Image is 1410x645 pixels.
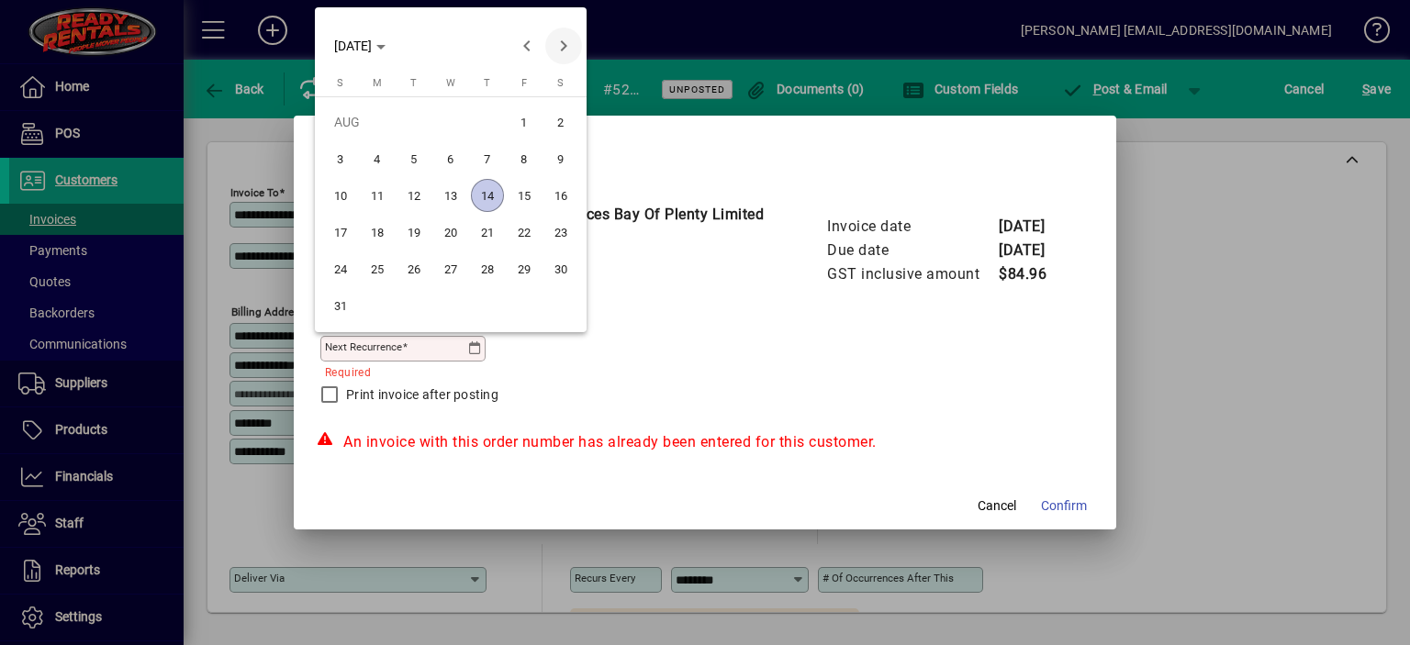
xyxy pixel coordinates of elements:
span: 8 [508,142,541,175]
button: Sat Aug 30 2025 [543,250,579,287]
button: Sun Aug 31 2025 [322,287,359,324]
button: Mon Aug 18 2025 [359,214,396,250]
span: 20 [434,216,467,249]
span: 29 [508,252,541,285]
span: 31 [324,289,357,322]
button: Sun Aug 24 2025 [322,250,359,287]
span: 3 [324,142,357,175]
span: 18 [361,216,394,249]
span: 14 [471,179,504,212]
button: Mon Aug 11 2025 [359,177,396,214]
button: Choose month and year [327,29,393,62]
button: Mon Aug 25 2025 [359,250,396,287]
span: 13 [434,179,467,212]
span: 9 [544,142,577,175]
button: Mon Aug 04 2025 [359,140,396,177]
span: [DATE] [334,39,372,53]
span: 27 [434,252,467,285]
span: 26 [397,252,431,285]
button: Fri Aug 15 2025 [506,177,543,214]
button: Thu Aug 07 2025 [469,140,506,177]
td: AUG [322,104,506,140]
button: Thu Aug 28 2025 [469,250,506,287]
span: 1 [508,106,541,139]
button: Sun Aug 17 2025 [322,214,359,250]
span: 25 [361,252,394,285]
span: 2 [544,106,577,139]
span: 15 [508,179,541,212]
span: 22 [508,216,541,249]
button: Tue Aug 19 2025 [396,214,432,250]
button: Fri Aug 01 2025 [506,104,543,140]
button: Previous month [509,28,545,64]
span: T [410,77,417,89]
button: Thu Aug 14 2025 [469,177,506,214]
button: Wed Aug 13 2025 [432,177,469,214]
button: Tue Aug 12 2025 [396,177,432,214]
button: Sat Aug 09 2025 [543,140,579,177]
span: S [337,77,343,89]
button: Next month [545,28,582,64]
span: 21 [471,216,504,249]
span: 30 [544,252,577,285]
span: 10 [324,179,357,212]
span: T [484,77,490,89]
button: Sat Aug 02 2025 [543,104,579,140]
span: 24 [324,252,357,285]
span: 4 [361,142,394,175]
span: 7 [471,142,504,175]
span: 23 [544,216,577,249]
button: Fri Aug 22 2025 [506,214,543,250]
span: 12 [397,179,431,212]
button: Sat Aug 23 2025 [543,214,579,250]
button: Sun Aug 03 2025 [322,140,359,177]
span: S [557,77,564,89]
button: Tue Aug 05 2025 [396,140,432,177]
span: 16 [544,179,577,212]
button: Thu Aug 21 2025 [469,214,506,250]
button: Sat Aug 16 2025 [543,177,579,214]
button: Fri Aug 29 2025 [506,250,543,287]
button: Wed Aug 20 2025 [432,214,469,250]
span: 6 [434,142,467,175]
button: Sun Aug 10 2025 [322,177,359,214]
span: 19 [397,216,431,249]
button: Wed Aug 06 2025 [432,140,469,177]
span: 28 [471,252,504,285]
button: Wed Aug 27 2025 [432,250,469,287]
span: 17 [324,216,357,249]
button: Tue Aug 26 2025 [396,250,432,287]
span: 5 [397,142,431,175]
button: Fri Aug 08 2025 [506,140,543,177]
span: W [446,77,455,89]
span: 11 [361,179,394,212]
span: F [521,77,527,89]
span: M [373,77,382,89]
